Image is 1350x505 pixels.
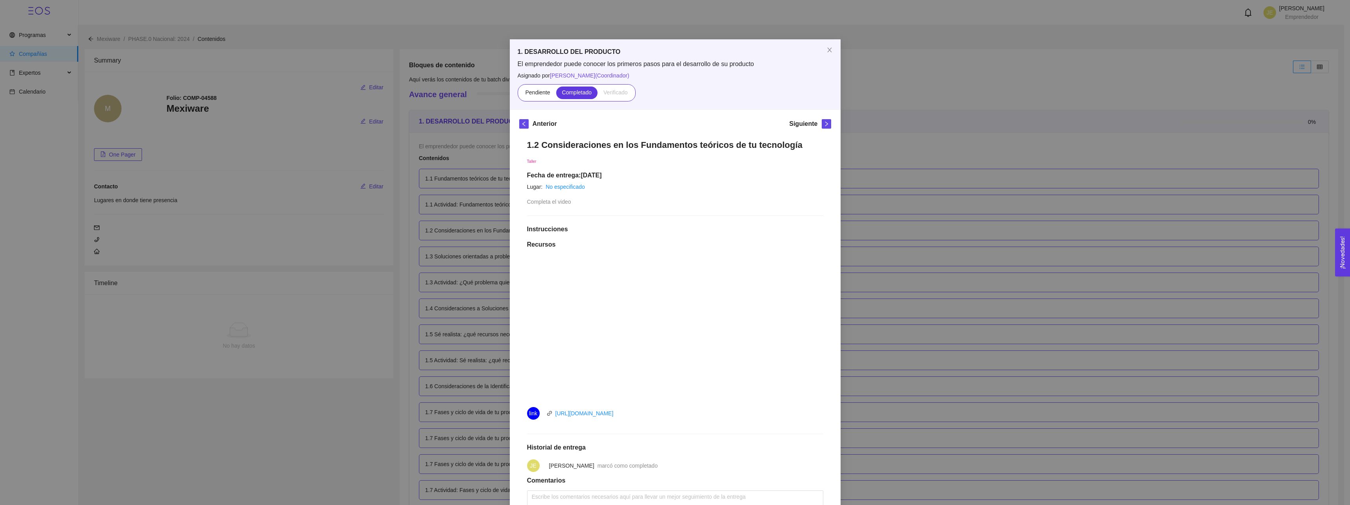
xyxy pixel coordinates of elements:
iframe: 02 Raime Consideraciones en los Fundamentos Teoricos de la Tecnologia [549,258,801,399]
span: link [547,411,552,416]
article: Lugar: [527,182,543,191]
h1: 1.2 Consideraciones en los Fundamentos teóricos de tu tecnología [527,140,823,150]
span: Completa el video [527,199,571,205]
h1: Instrucciones [527,225,823,233]
h5: 1. DESARROLLO DEL PRODUCTO [518,47,833,57]
span: link [529,407,537,420]
span: close [826,47,833,53]
h1: Comentarios [527,477,823,485]
span: JE [530,459,536,472]
span: Completado [562,89,592,96]
button: right [822,119,831,129]
span: [PERSON_NAME] [549,463,594,469]
span: [PERSON_NAME] ( Coordinador ) [550,72,629,79]
span: Asignado por [518,71,833,80]
span: Verificado [603,89,627,96]
button: Open Feedback Widget [1335,229,1350,276]
span: marcó como completado [598,463,658,469]
span: El emprendedor puede conocer los primeros pasos para el desarrollo de su producto [518,60,833,68]
h1: Recursos [527,241,823,249]
a: No especificado [546,184,585,190]
h1: Historial de entrega [527,444,823,452]
h1: Fecha de entrega: [DATE] [527,171,823,179]
button: Close [819,39,841,61]
button: left [519,119,529,129]
span: Taller [527,159,537,164]
span: Pendiente [525,89,550,96]
a: [URL][DOMAIN_NAME] [555,410,614,417]
span: right [822,121,831,127]
h5: Siguiente [789,119,817,129]
h5: Anterior [533,119,557,129]
span: left [520,121,528,127]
